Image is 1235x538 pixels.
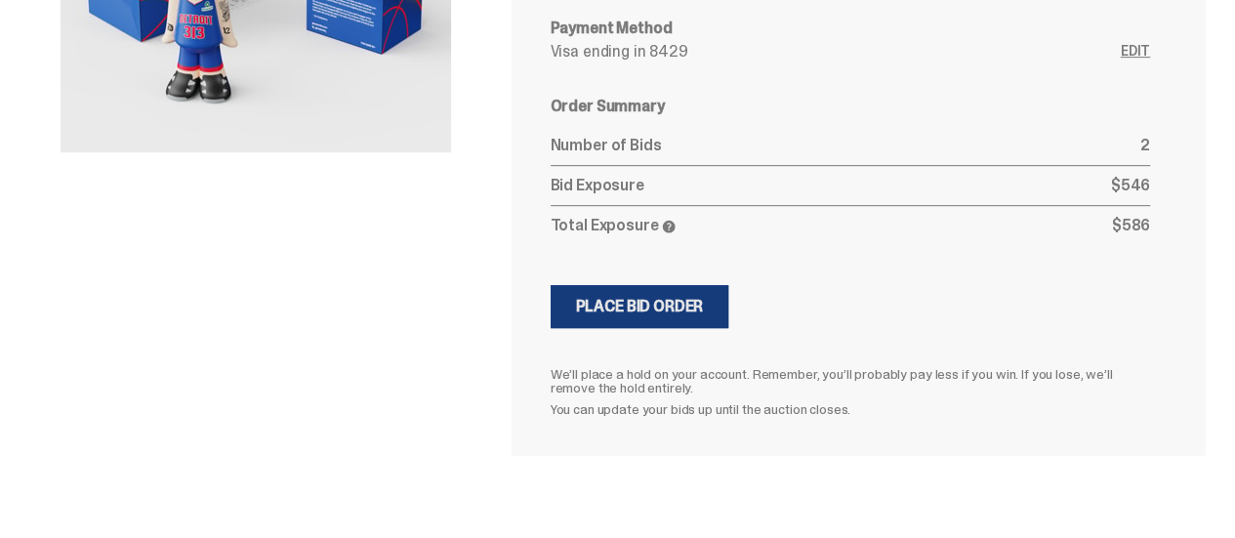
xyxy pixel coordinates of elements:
p: Total Exposure [551,218,1112,234]
a: Edit [1121,44,1150,60]
p: We’ll place a hold on your account. Remember, you’ll probably pay less if you win. If you lose, w... [551,367,1150,394]
p: $586 [1112,218,1150,234]
div: Place Bid Order [576,299,704,314]
p: You can update your bids up until the auction closes. [551,402,1150,416]
h6: Order Summary [551,99,1150,114]
button: Place Bid Order [551,285,729,328]
p: Bid Exposure [551,178,1111,193]
p: Number of Bids [551,138,1141,153]
p: Visa ending in 8429 [551,44,1121,60]
p: $546 [1111,178,1150,193]
p: 2 [1140,138,1150,153]
h6: Payment Method [551,21,1150,36]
